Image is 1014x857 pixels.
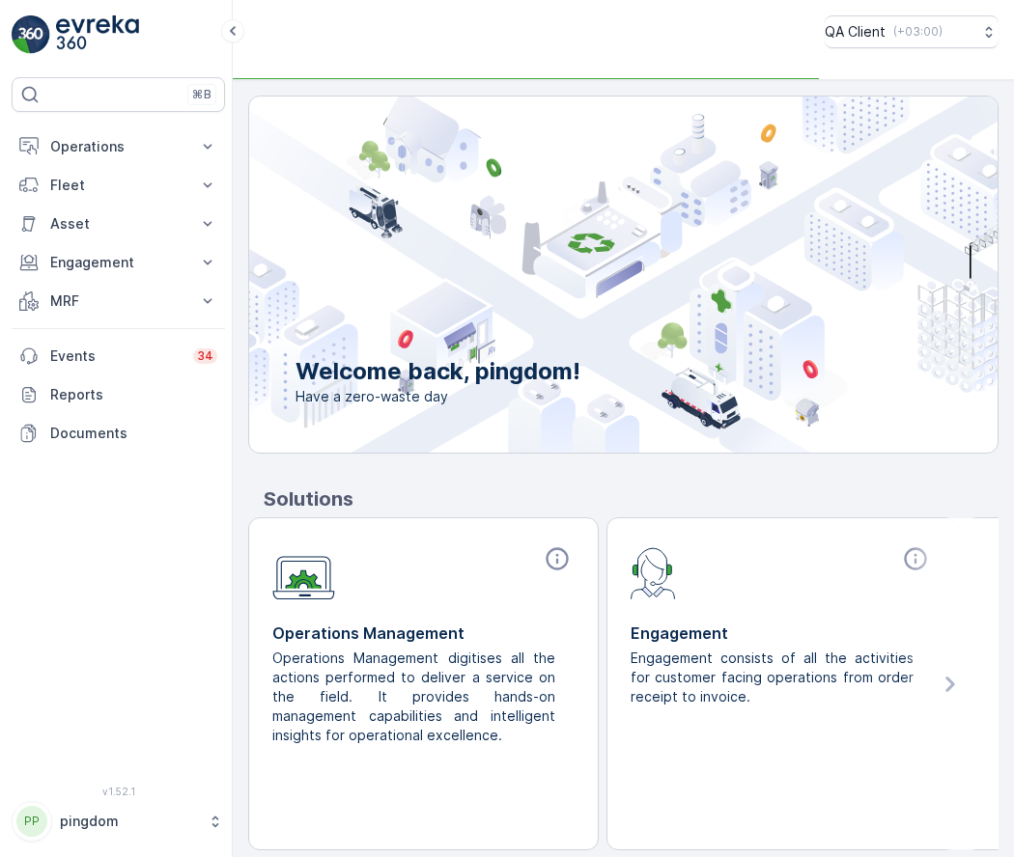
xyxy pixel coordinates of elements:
p: Engagement [50,253,186,272]
button: Asset [12,205,225,243]
p: QA Client [825,22,886,41]
p: Engagement [631,622,933,645]
button: Engagement [12,243,225,282]
button: Operations [12,127,225,166]
p: Events [50,346,182,366]
button: MRF [12,282,225,320]
img: logo [12,15,50,54]
a: Documents [12,414,225,453]
a: Events34 [12,337,225,375]
p: Engagement consists of all the activities for customer facing operations from order receipt to in... [631,649,917,706]
p: Reports [50,385,217,404]
span: v 1.52.1 [12,786,225,797]
img: module-icon [631,545,676,599]
span: Have a zero-waste day [296,387,580,406]
p: pingdom [60,812,198,831]
p: ( +03:00 ) [893,24,943,40]
div: PP [16,806,47,837]
a: Reports [12,375,225,414]
button: PPpingdom [12,801,225,842]
p: Operations Management digitises all the actions performed to deliver a service on the field. It p... [272,649,559,745]
p: Fleet [50,176,186,195]
p: Asset [50,214,186,234]
p: MRF [50,291,186,311]
img: logo_light-DOdMpM7g.png [56,15,139,54]
p: Welcome back, pingdom! [296,356,580,387]
p: Operations Management [272,622,575,645]
p: Solutions [264,484,999,513]
button: Fleet [12,166,225,205]
p: Documents [50,424,217,443]
p: Operations [50,137,186,156]
img: module-icon [272,545,335,600]
p: ⌘B [192,87,211,102]
p: 34 [197,348,213,364]
img: city illustration [162,97,998,453]
button: QA Client(+03:00) [825,15,999,48]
